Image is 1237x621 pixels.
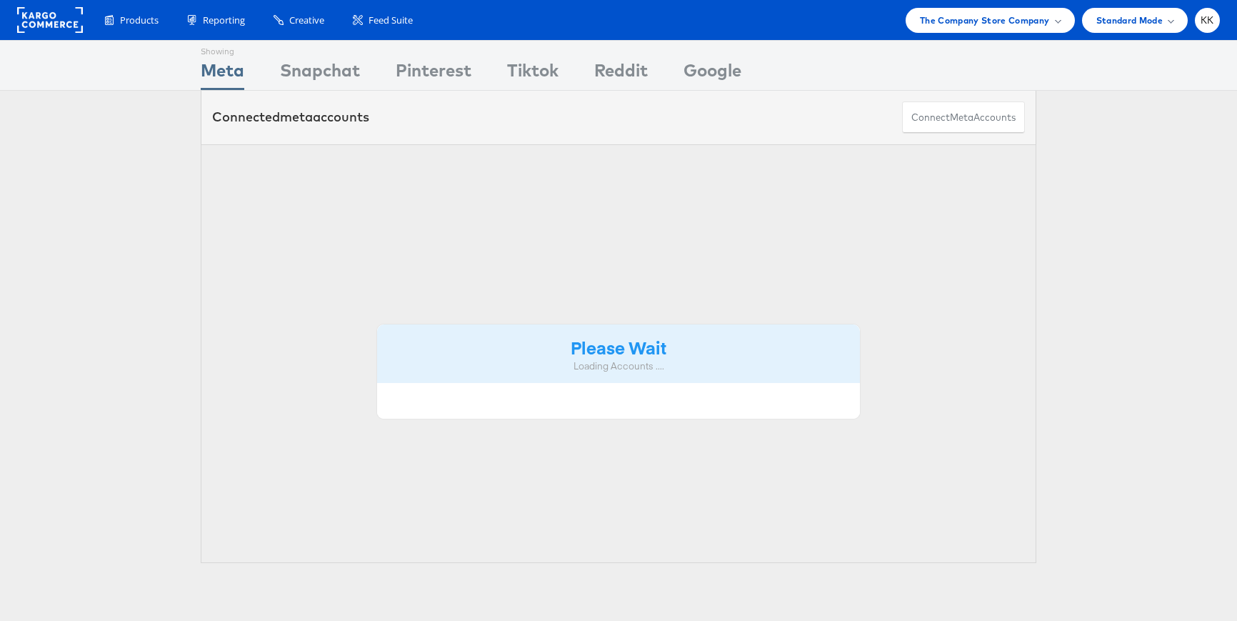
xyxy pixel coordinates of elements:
span: Standard Mode [1096,13,1163,28]
span: Products [120,14,159,27]
strong: Please Wait [571,335,666,359]
div: Reddit [594,58,648,90]
div: Showing [201,41,244,58]
span: meta [950,111,973,124]
div: Pinterest [396,58,471,90]
div: Tiktok [507,58,559,90]
span: Creative [289,14,324,27]
div: Loading Accounts .... [388,359,849,373]
div: Google [683,58,741,90]
span: Reporting [203,14,245,27]
div: Snapchat [280,58,360,90]
span: The Company Store Company [920,13,1050,28]
button: ConnectmetaAccounts [902,101,1025,134]
span: KK [1201,16,1214,25]
div: Connected accounts [212,108,369,126]
span: Feed Suite [369,14,413,27]
span: meta [280,109,313,125]
div: Meta [201,58,244,90]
